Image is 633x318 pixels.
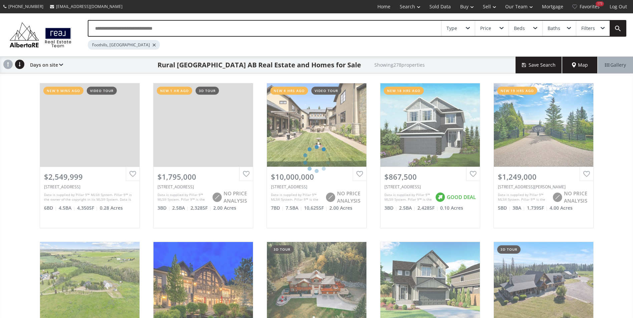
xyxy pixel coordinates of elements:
[516,57,562,73] button: Save Search
[598,57,633,73] div: Gallery
[8,4,43,9] span: [PHONE_NUMBER]
[562,57,598,73] div: Map
[572,62,588,68] span: Map
[157,60,361,70] h1: Rural [GEOGRAPHIC_DATA] AB Real Estate and Homes for Sale
[56,4,122,9] span: [EMAIL_ADDRESS][DOMAIN_NAME]
[581,26,595,31] div: Filters
[514,26,525,31] div: Beds
[47,0,126,13] a: [EMAIL_ADDRESS][DOMAIN_NAME]
[605,62,626,68] span: Gallery
[88,40,160,50] div: Foothills, [GEOGRAPHIC_DATA]
[548,26,560,31] div: Baths
[596,1,604,6] div: 173
[480,26,491,31] div: Price
[446,26,457,31] div: Type
[374,62,425,67] h2: Showing 278 properties
[7,21,74,49] img: Logo
[27,57,63,73] div: Days on site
